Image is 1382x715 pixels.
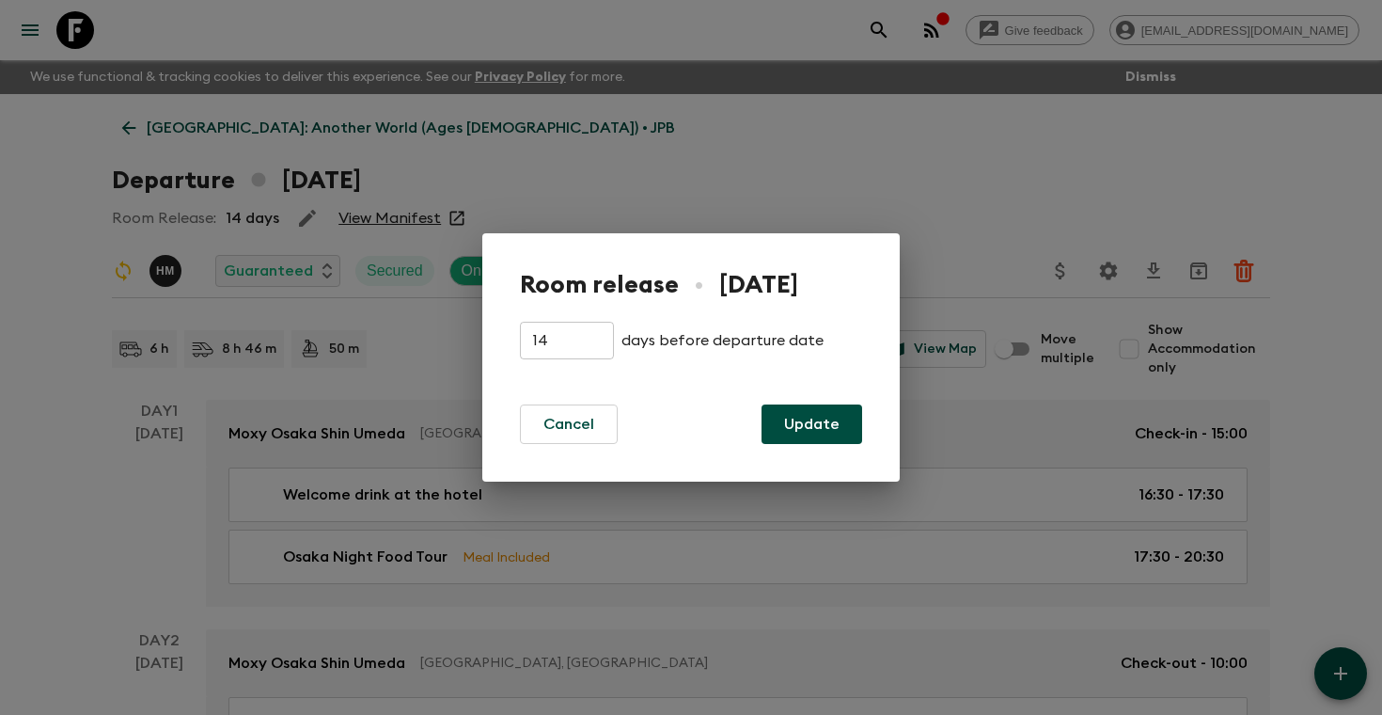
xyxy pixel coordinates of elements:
h1: • [694,271,704,299]
p: days before departure date [621,322,824,352]
button: Cancel [520,405,618,444]
button: Update [762,405,862,444]
input: e.g. 30 [520,322,614,359]
h1: Room release [520,271,679,299]
h1: [DATE] [719,271,798,299]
